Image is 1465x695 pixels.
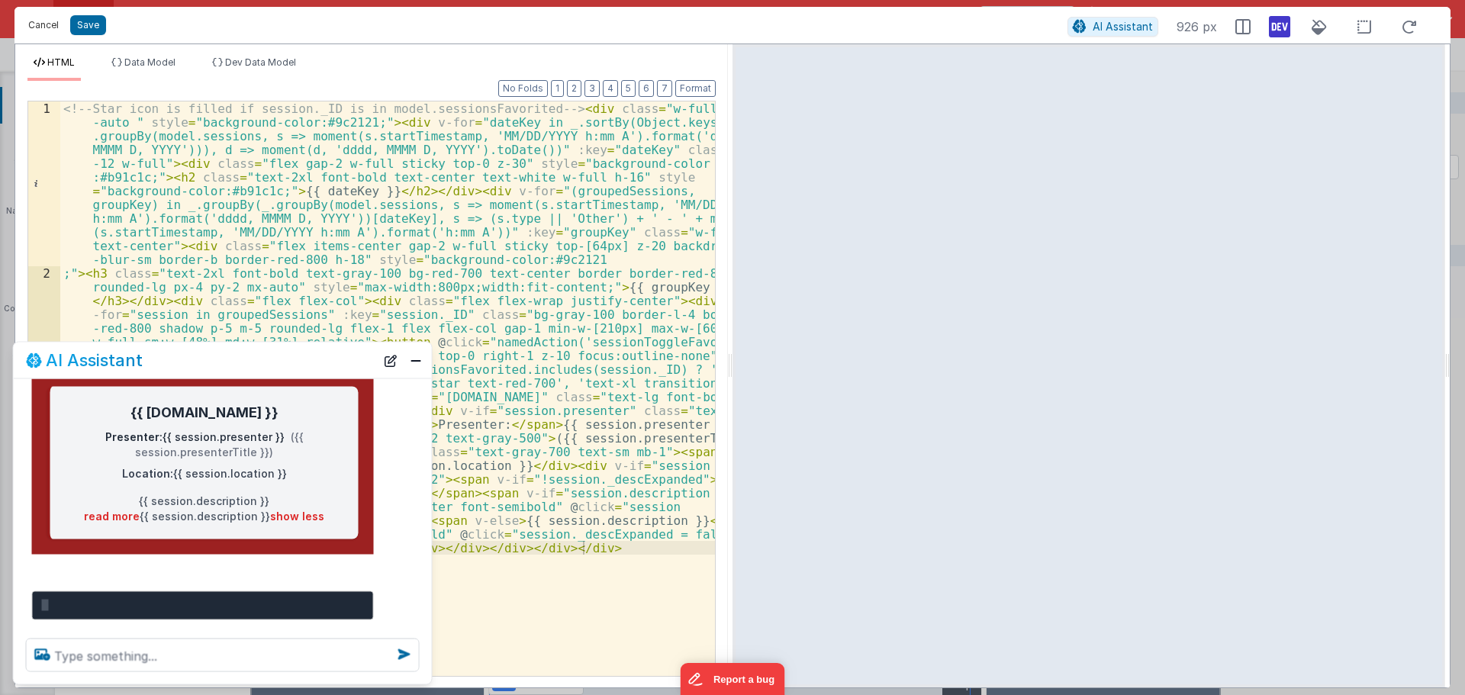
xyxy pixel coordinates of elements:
span: Location: [122,466,173,479]
span: AI Assistant [1093,20,1153,33]
button: AI Assistant [1067,17,1158,37]
button: Cancel [21,14,66,36]
span: {{ session.description }} [140,509,324,522]
span: Presenter: [105,430,163,442]
button: No Folds [498,80,548,97]
span: read more [84,509,140,522]
button: 1 [551,80,564,97]
span: Data Model [124,56,175,68]
span: ({{ session.presenterTitle }}) [135,430,304,458]
span: HTML [47,56,75,68]
span: show less [270,509,324,522]
div: {{ session.presenter }} [66,429,343,459]
div: 2 [28,266,60,555]
div: 1 [28,101,60,266]
button: New Chat [380,349,401,371]
span: Dev Data Model [225,56,296,68]
h2: AI Assistant [46,351,143,369]
button: 4 [603,80,618,97]
button: 7 [657,80,672,97]
button: Save [70,15,106,35]
button: 6 [639,80,654,97]
button: 3 [584,80,600,97]
iframe: Marker.io feedback button [681,663,785,695]
button: 2 [567,80,581,97]
div: {{ session.location }} [66,465,343,481]
button: 5 [621,80,636,97]
button: Close [406,349,426,371]
span: {{ session.description }} [66,493,343,508]
div: {{ [DOMAIN_NAME] }} [66,401,343,423]
button: Format [675,80,716,97]
span: 926 px [1177,18,1217,36]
